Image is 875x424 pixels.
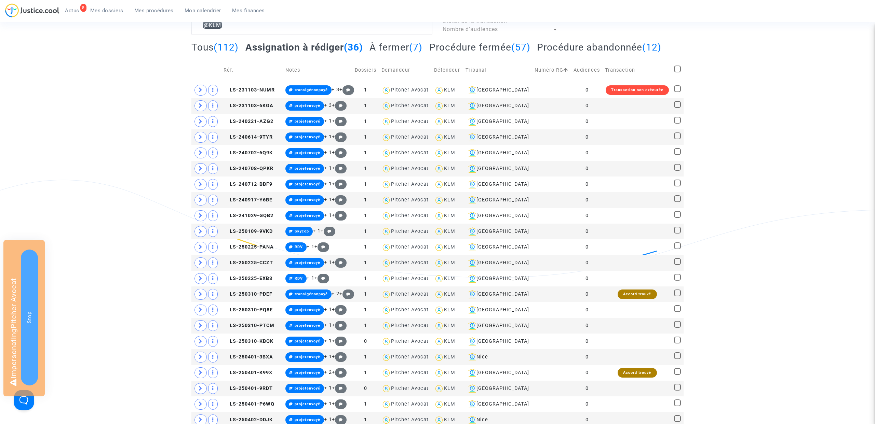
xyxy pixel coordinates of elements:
td: Numéro RG [532,58,571,82]
span: LS-250310-PTCM [224,323,274,328]
span: + 1 [324,165,332,171]
td: 0 [571,381,603,396]
div: Pitcher Avocat [391,166,429,171]
td: 1 [352,176,379,192]
img: icon-user.svg [381,195,391,205]
td: 1 [352,365,379,381]
span: + 2 [332,291,339,297]
span: + [332,134,347,140]
div: [GEOGRAPHIC_DATA] [466,400,530,408]
span: Actus [65,8,79,14]
img: icon-banque.svg [468,353,476,361]
span: RDV [295,245,303,249]
td: 0 [571,161,603,176]
span: projetenvoyé [295,151,320,155]
div: [GEOGRAPHIC_DATA] [466,384,530,393]
div: KLM [444,370,455,376]
img: icon-banque.svg [468,400,476,408]
div: [GEOGRAPHIC_DATA] [466,86,530,94]
img: icon-user.svg [434,148,444,158]
td: 1 [352,271,379,286]
img: icon-user.svg [434,305,444,315]
div: [GEOGRAPHIC_DATA] [466,274,530,283]
td: 0 [571,192,603,208]
div: [GEOGRAPHIC_DATA] [466,180,530,188]
span: + 1 [324,212,332,218]
span: LS-250401-P6WQ [224,401,274,407]
span: + 3 [324,102,332,108]
img: icon-banque.svg [468,133,476,141]
img: icon-user.svg [434,195,444,205]
td: 1 [352,145,379,161]
img: icon-user.svg [434,85,444,95]
span: + 1 [324,416,332,422]
span: + [332,369,347,375]
img: icon-user.svg [434,289,444,299]
span: projetenvoyé [295,198,320,202]
span: + [332,118,347,124]
img: icon-user.svg [381,258,391,268]
img: icon-user.svg [434,132,444,142]
span: + [332,338,347,344]
span: LS-231103-NUMR [224,87,275,93]
span: + [332,322,347,328]
div: KLM [444,166,455,171]
div: KLM [444,228,455,234]
td: 0 [571,208,603,224]
div: [GEOGRAPHIC_DATA] [466,102,530,110]
td: 0 [571,239,603,255]
td: Réf. [221,58,283,82]
img: icon-user.svg [381,132,391,142]
div: Pitcher Avocat [391,134,429,140]
td: 1 [352,192,379,208]
div: [GEOGRAPHIC_DATA] [466,243,530,251]
span: LS-240917-Y6BE [224,197,272,203]
img: icon-user.svg [381,227,391,237]
div: Nice [466,353,530,361]
td: 0 [571,114,603,129]
div: [GEOGRAPHIC_DATA] [466,133,530,141]
span: + [332,354,347,359]
a: Mes dossiers [85,5,129,16]
span: + 1 [324,181,332,187]
span: + [339,291,354,297]
td: 1 [352,318,379,334]
a: Mon calendrier [179,5,227,16]
span: projetenvoyé [295,260,320,265]
div: Pitcher Avocat [391,118,429,124]
td: Demandeur [379,58,432,82]
span: LS-250109-9VKD [224,228,273,234]
span: + [332,150,347,155]
span: projetenvoyé [295,386,320,391]
span: LS-250225-EXB3 [224,275,272,281]
div: Pitcher Avocat [391,338,429,344]
div: KLM [444,134,455,140]
div: KLM [444,244,455,250]
td: Audiences [571,58,603,82]
span: + 1 [307,244,314,250]
h2: À fermer [369,41,422,53]
td: Tribunal [463,58,533,82]
td: 0 [571,271,603,286]
span: projetenvoyé [295,135,320,139]
img: icon-banque.svg [468,243,476,251]
img: icon-user.svg [381,242,391,252]
td: 1 [352,302,379,318]
img: icon-banque.svg [468,259,476,267]
img: icon-banque.svg [468,369,476,377]
span: + [314,275,329,281]
div: KLM [444,181,455,187]
button: Stop [21,250,38,385]
div: Accord trouvé [618,289,657,299]
td: 1 [352,349,379,365]
td: 0 [571,396,603,412]
img: icon-user.svg [381,352,391,362]
div: Pitcher Avocat [391,228,429,234]
span: + 1 [307,275,314,281]
img: icon-banque.svg [468,290,476,298]
span: Skycop [295,229,309,234]
img: icon-user.svg [434,227,444,237]
td: 1 [352,98,379,114]
img: icon-user.svg [434,117,444,127]
span: + 1 [324,307,332,312]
